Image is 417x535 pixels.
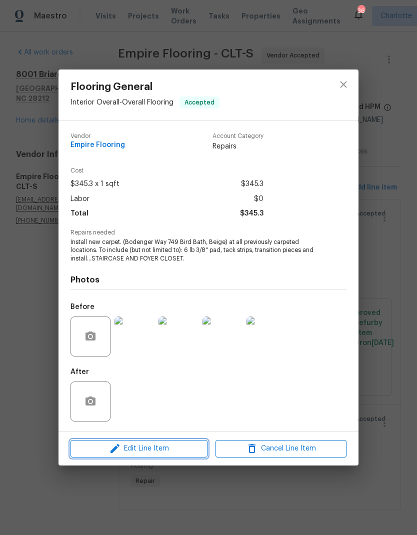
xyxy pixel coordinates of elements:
span: Labor [70,192,89,206]
span: Account Category [212,133,263,139]
span: Install new carpet. (Bodenger Way 749 Bird Bath, Beige) at all previously carpeted locations. To ... [70,238,319,263]
span: Empire Flooring [70,141,125,149]
span: Accepted [180,97,218,107]
button: Edit Line Item [70,440,207,457]
h5: Before [70,303,94,310]
span: Cost [70,167,263,174]
span: Vendor [70,133,125,139]
button: close [331,72,355,96]
span: Cancel Line Item [218,442,343,455]
span: Repairs [212,141,263,151]
span: $345.3 [241,177,263,191]
span: Repairs needed [70,229,346,236]
span: $0 [254,192,263,206]
span: Flooring General [70,81,219,92]
span: $345.3 x 1 sqft [70,177,119,191]
h4: Photos [70,275,346,285]
span: Total [70,206,88,221]
button: Cancel Line Item [215,440,346,457]
span: $345.3 [240,206,263,221]
span: Edit Line Item [73,442,204,455]
span: Interior Overall - Overall Flooring [70,99,173,106]
div: 36 [357,6,364,16]
h5: After [70,368,89,375]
